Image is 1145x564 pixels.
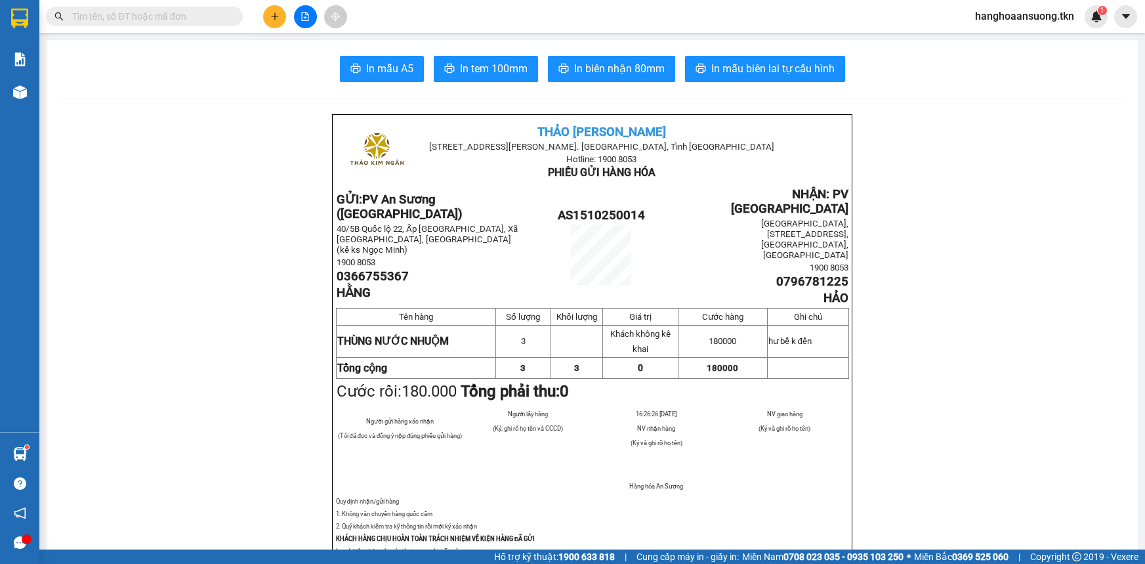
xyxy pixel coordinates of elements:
[434,56,538,82] button: printerIn tem 100mm
[709,336,736,346] span: 180000
[336,523,477,530] span: 2. Quý khách kiểm tra kỹ thông tin rồi mới ký xác nhận
[823,291,848,305] span: HẢO
[965,8,1085,24] span: hanghoaansuong.tkn
[952,552,1009,562] strong: 0369 525 060
[399,312,433,322] span: Tên hàng
[444,63,455,76] span: printer
[13,447,27,461] img: warehouse-icon
[537,125,666,139] span: THẢO [PERSON_NAME]
[742,550,904,564] span: Miền Nam
[1120,11,1132,22] span: caret-down
[711,60,835,77] span: In mẫu biên lai tự cấu hình
[685,56,845,82] button: printerIn mẫu biên lai tự cấu hình
[336,548,461,555] span: Lưu ý: biên nhận này có giá trị trong vòng 5 ngày
[558,208,645,223] span: AS1510250014
[337,192,463,221] span: PV An Sương ([GEOGRAPHIC_DATA])
[625,550,627,564] span: |
[574,363,579,373] span: 3
[270,12,280,21] span: plus
[11,9,28,28] img: logo-vxr
[566,154,636,164] span: Hotline: 1900 8053
[402,382,457,401] span: 180.000
[337,335,449,347] span: THÙNG NƯỚC NHUỘM
[638,362,643,373] span: 0
[461,382,569,401] strong: Tổng phải thu:
[731,187,848,216] span: NHẬN: PV [GEOGRAPHIC_DATA]
[768,336,812,346] span: hư bể k đền
[337,224,518,255] span: 40/5B Quốc lộ 22, Ấp [GEOGRAPHIC_DATA], Xã [GEOGRAPHIC_DATA], [GEOGRAPHIC_DATA] (kế ks Ngọc Minh)
[508,410,548,418] span: Người lấy hàng
[14,477,26,490] span: question-circle
[331,12,340,21] span: aim
[631,439,682,446] span: (Ký và ghi rõ họ tên)
[794,312,822,322] span: Ghi chú
[629,483,683,490] span: Hàng hóa An Sương
[1018,550,1020,564] span: |
[914,550,1009,564] span: Miền Bắc
[324,5,347,28] button: aim
[761,219,848,260] span: [GEOGRAPHIC_DATA], [STREET_ADDRESS], [GEOGRAPHIC_DATA], [GEOGRAPHIC_DATA]
[759,425,810,432] span: (Ký và ghi rõ họ tên)
[629,312,652,322] span: Giá trị
[1114,5,1137,28] button: caret-down
[1091,11,1102,22] img: icon-new-feature
[460,60,528,77] span: In tem 100mm
[776,274,848,289] span: 0796781225
[767,410,802,418] span: NV giao hàng
[548,166,656,179] span: PHIẾU GỬI HÀNG HÓA
[340,56,424,82] button: printerIn mẫu A5
[337,192,463,221] strong: GỬI:
[336,510,432,517] span: 1. Không vân chuyển hàng quốc cấm
[336,535,535,542] strong: KHÁCH HÀNG CHỊU HOÀN TOÀN TRÁCH NHIỆM VỀ KIỆN HÀNG ĐÃ GỬI
[1072,552,1081,561] span: copyright
[574,60,665,77] span: In biên nhận 80mm
[350,63,361,76] span: printer
[54,12,64,21] span: search
[548,56,675,82] button: printerIn biên nhận 80mm
[263,5,286,28] button: plus
[14,507,26,519] span: notification
[1098,6,1107,15] sup: 1
[337,382,569,401] span: Cước rồi:
[702,312,743,322] span: Cước hàng
[294,5,317,28] button: file-add
[429,142,774,152] span: [STREET_ADDRESS][PERSON_NAME]. [GEOGRAPHIC_DATA], Tỉnh [GEOGRAPHIC_DATA]
[810,263,848,272] span: 1900 8053
[560,382,569,401] span: 0
[783,552,904,562] strong: 0708 023 035 - 0935 103 250
[558,552,615,562] strong: 1900 633 818
[338,432,463,439] span: (Tôi đã đọc và đồng ý nộp đúng phiếu gửi hàng)
[493,425,563,432] span: (Ký, ghi rõ họ tên và CCCD)
[1100,6,1104,15] span: 1
[14,536,26,549] span: message
[558,63,569,76] span: printer
[13,53,27,66] img: solution-icon
[907,554,911,559] span: ⚪️
[344,119,409,184] img: logo
[637,425,675,432] span: NV nhận hàng
[366,418,434,425] span: Người gửi hàng xác nhận
[696,63,706,76] span: printer
[337,362,387,374] strong: Tổng cộng
[506,312,540,322] span: Số lượng
[337,257,375,267] span: 1900 8053
[494,550,615,564] span: Hỗ trợ kỹ thuật:
[707,363,738,373] span: 180000
[13,85,27,99] img: warehouse-icon
[336,498,399,505] span: Quy định nhận/gửi hàng
[25,445,29,449] sup: 1
[337,269,409,284] span: 0366755367
[556,312,597,322] span: Khối lượng
[366,60,413,77] span: In mẫu A5
[520,363,526,373] span: 3
[301,12,310,21] span: file-add
[610,329,671,354] span: Khách không kê khai
[72,9,227,24] input: Tìm tên, số ĐT hoặc mã đơn
[636,410,677,418] span: 16:26:26 [DATE]
[636,550,739,564] span: Cung cấp máy in - giấy in:
[521,336,526,346] span: 3
[337,286,371,300] span: HẰNG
